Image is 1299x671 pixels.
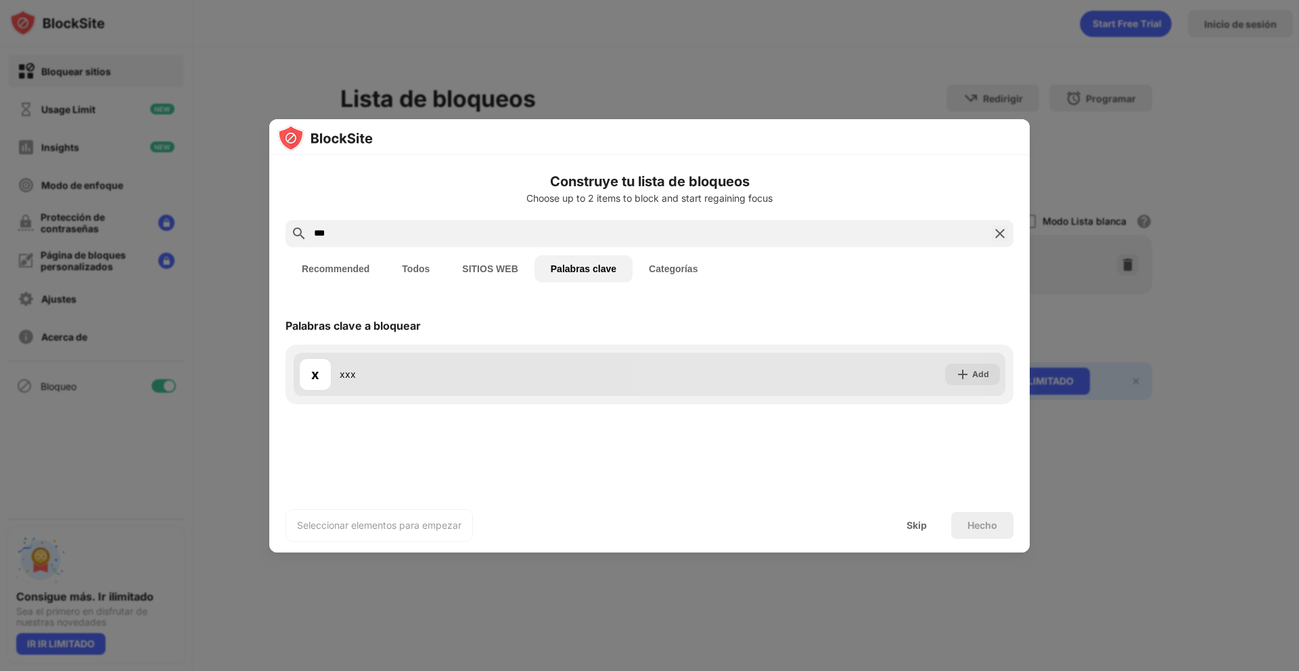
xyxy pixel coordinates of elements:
div: Skip [907,520,927,531]
button: SITIOS WEB [446,255,534,282]
img: logo-blocksite.svg [277,125,373,152]
button: Todos [386,255,446,282]
button: Palabras clave [534,255,633,282]
img: search.svg [291,225,307,242]
button: Categorías [633,255,714,282]
div: Hecho [967,520,997,531]
div: xxx [340,367,649,381]
img: search-close [992,225,1008,242]
div: Add [972,368,989,381]
div: x [311,364,319,385]
h6: Construye tu lista de bloqueos [286,171,1013,192]
div: Seleccionar elementos para empezar [297,519,461,532]
div: Palabras clave a bloquear [286,319,421,332]
button: Recommended [286,255,386,282]
div: Choose up to 2 items to block and start regaining focus [286,193,1013,204]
